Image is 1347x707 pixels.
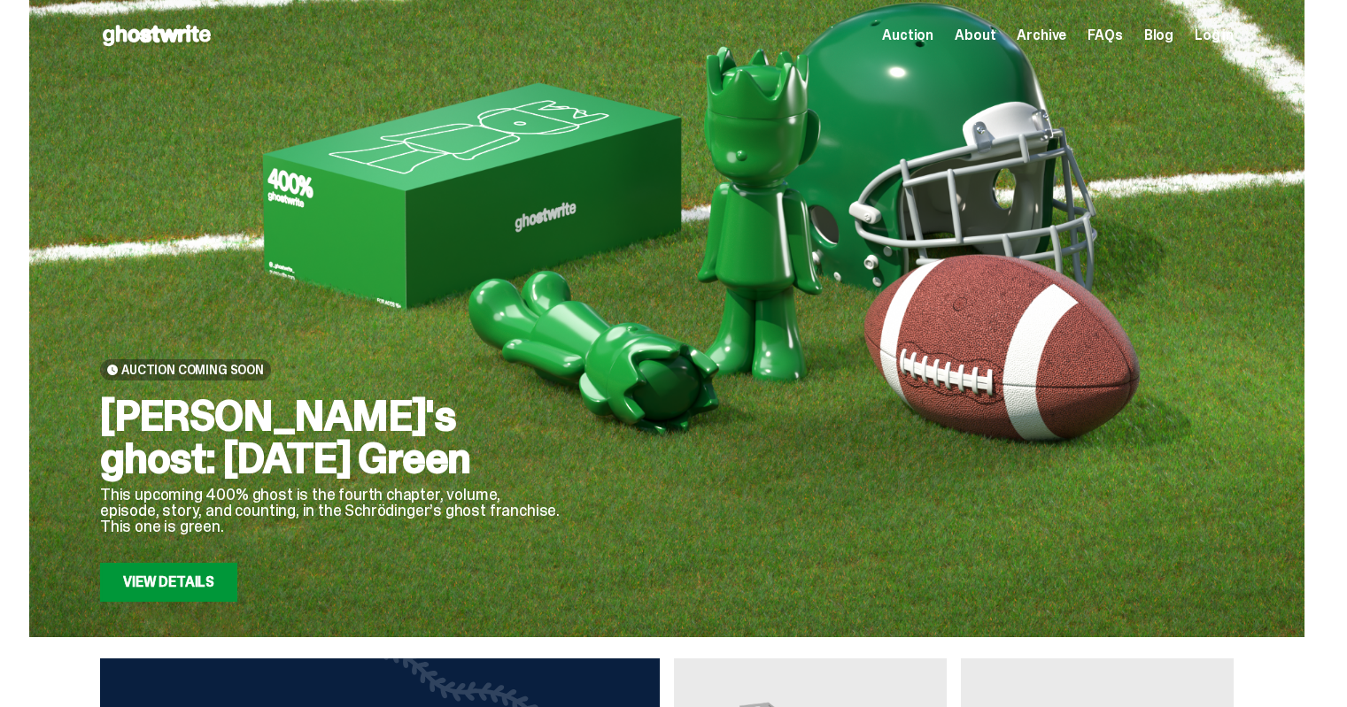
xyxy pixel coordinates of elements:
[882,28,933,42] a: Auction
[1195,28,1234,42] a: Log in
[1017,28,1066,42] a: Archive
[1144,28,1173,42] a: Blog
[955,28,995,42] a: About
[1088,28,1122,42] a: FAQs
[100,487,561,534] p: This upcoming 400% ghost is the fourth chapter, volume, episode, story, and counting, in the Schr...
[121,363,264,377] span: Auction Coming Soon
[100,563,237,602] a: View Details
[100,395,561,480] h2: [PERSON_NAME]'s ghost: [DATE] Green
